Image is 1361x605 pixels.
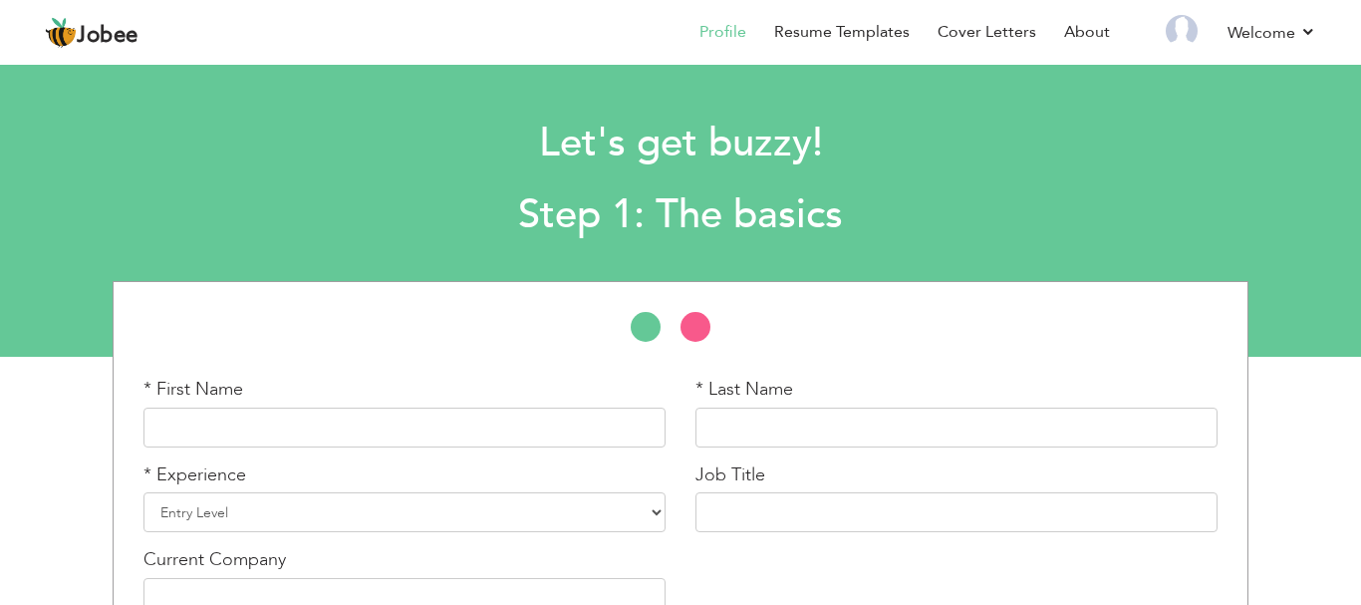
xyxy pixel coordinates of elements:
a: Profile [699,21,746,44]
label: Job Title [695,462,765,488]
label: * Last Name [695,377,793,403]
label: * First Name [143,377,243,403]
a: Welcome [1227,21,1316,45]
img: jobee.io [45,17,77,49]
h1: Let's get buzzy! [185,118,1177,169]
label: * Experience [143,462,246,488]
h2: Step 1: The basics [185,189,1177,241]
a: Resume Templates [774,21,910,44]
span: Jobee [77,25,138,47]
a: Jobee [45,17,138,49]
img: Profile Img [1166,15,1198,47]
label: Current Company [143,547,286,573]
a: Cover Letters [938,21,1036,44]
a: About [1064,21,1110,44]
